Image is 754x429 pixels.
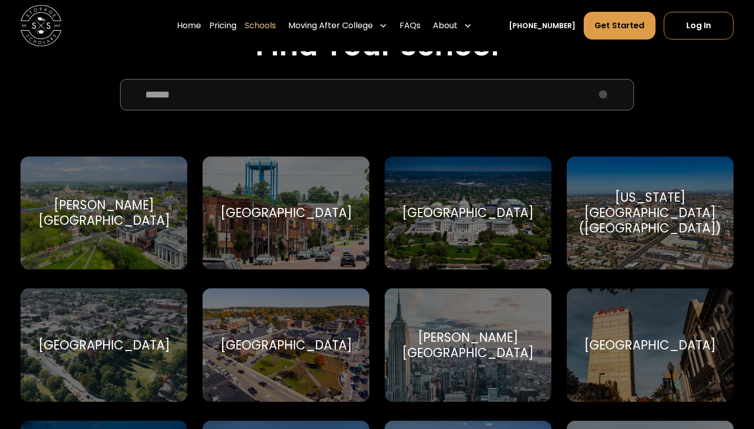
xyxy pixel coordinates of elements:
a: Go to selected school [567,157,733,270]
a: Go to selected school [203,288,369,402]
a: Go to selected school [203,157,369,270]
div: [GEOGRAPHIC_DATA] [584,338,716,353]
a: [PHONE_NUMBER] [509,21,576,31]
a: Go to selected school [21,288,187,402]
a: Log In [664,12,733,40]
div: Moving After College [288,19,373,32]
div: [PERSON_NAME][GEOGRAPHIC_DATA] [33,198,175,228]
img: Storage Scholars main logo [21,5,62,46]
div: [GEOGRAPHIC_DATA] [402,205,533,221]
div: [PERSON_NAME][GEOGRAPHIC_DATA] [397,330,539,361]
div: About [433,19,458,32]
a: Go to selected school [567,288,733,402]
div: Moving After College [284,11,391,40]
h2: Find Your School [21,28,733,63]
a: Go to selected school [385,288,551,402]
a: Schools [245,11,276,40]
a: Get Started [584,12,655,40]
div: [US_STATE][GEOGRAPHIC_DATA] ([GEOGRAPHIC_DATA]) [579,190,721,236]
a: Go to selected school [21,157,187,270]
a: FAQs [400,11,421,40]
div: [GEOGRAPHIC_DATA] [38,338,170,353]
a: Pricing [209,11,236,40]
div: About [429,11,476,40]
div: [GEOGRAPHIC_DATA] [221,205,352,221]
div: [GEOGRAPHIC_DATA] [221,338,352,353]
a: Home [177,11,201,40]
a: Go to selected school [385,157,551,270]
